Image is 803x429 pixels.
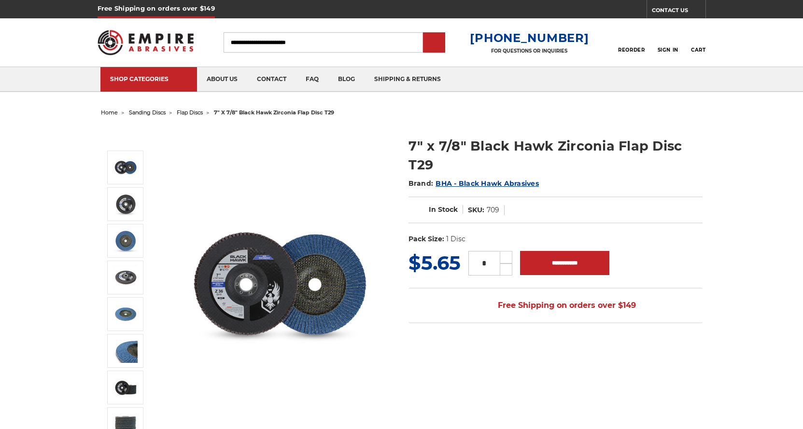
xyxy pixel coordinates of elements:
[177,109,203,116] a: flap discs
[409,137,703,174] h1: 7" x 7/8" Black Hawk Zirconia Flap Disc T29
[247,67,296,92] a: contact
[409,234,444,244] dt: Pack Size:
[110,75,187,83] div: SHOP CATEGORIES
[652,5,705,18] a: CONTACT US
[214,109,334,116] span: 7" x 7/8" black hawk zirconia flap disc t29
[446,234,465,244] dd: 1 Disc
[470,31,589,45] a: [PHONE_NUMBER]
[409,251,461,275] span: $5.65
[436,179,539,188] a: BHA - Black Hawk Abrasives
[113,155,138,180] img: 7" x 7/8" Black Hawk Zirconia Flap Disc T29
[129,109,166,116] a: sanding discs
[424,33,444,53] input: Submit
[113,375,138,400] img: 7" x 7/8" Black Hawk Zirconia Flap Disc T29
[328,67,365,92] a: blog
[409,179,434,188] span: Brand:
[100,67,197,92] a: SHOP CATEGORIES
[475,296,636,315] span: Free Shipping on orders over $149
[365,67,451,92] a: shipping & returns
[429,205,458,214] span: In Stock
[618,32,645,53] a: Reorder
[113,192,138,216] img: 7" x 7/8" Black Hawk Zirconia Flap Disc T29
[113,229,138,253] img: 7" x 7/8" Black Hawk Zirconia Flap Disc T29
[183,189,377,382] img: 7" x 7/8" Black Hawk Zirconia Flap Disc T29
[691,32,705,53] a: Cart
[468,205,484,215] dt: SKU:
[691,47,705,53] span: Cart
[113,302,138,326] img: 7" x 7/8" Black Hawk Zirconia Flap Disc T29
[98,24,194,61] img: Empire Abrasives
[296,67,328,92] a: faq
[113,339,138,363] img: 7" x 7/8" Black Hawk Zirconia Flap Disc T29
[470,48,589,54] p: FOR QUESTIONS OR INQUIRIES
[197,67,247,92] a: about us
[658,47,678,53] span: Sign In
[101,109,118,116] a: home
[113,265,138,290] img: 7" x 7/8" Black Hawk Zirconia Flap Disc T29
[618,47,645,53] span: Reorder
[487,205,499,215] dd: 709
